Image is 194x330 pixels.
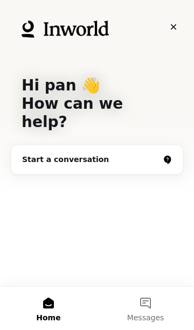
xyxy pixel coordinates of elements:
[22,76,172,95] p: Hi pan 👋
[36,314,60,321] span: Home
[22,95,172,131] p: How can we help?
[11,145,183,174] div: Start a conversation
[22,154,159,165] div: Start a conversation
[164,17,183,37] div: Close
[97,287,194,330] button: Messages
[127,314,164,321] span: Messages
[22,20,109,38] img: logo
